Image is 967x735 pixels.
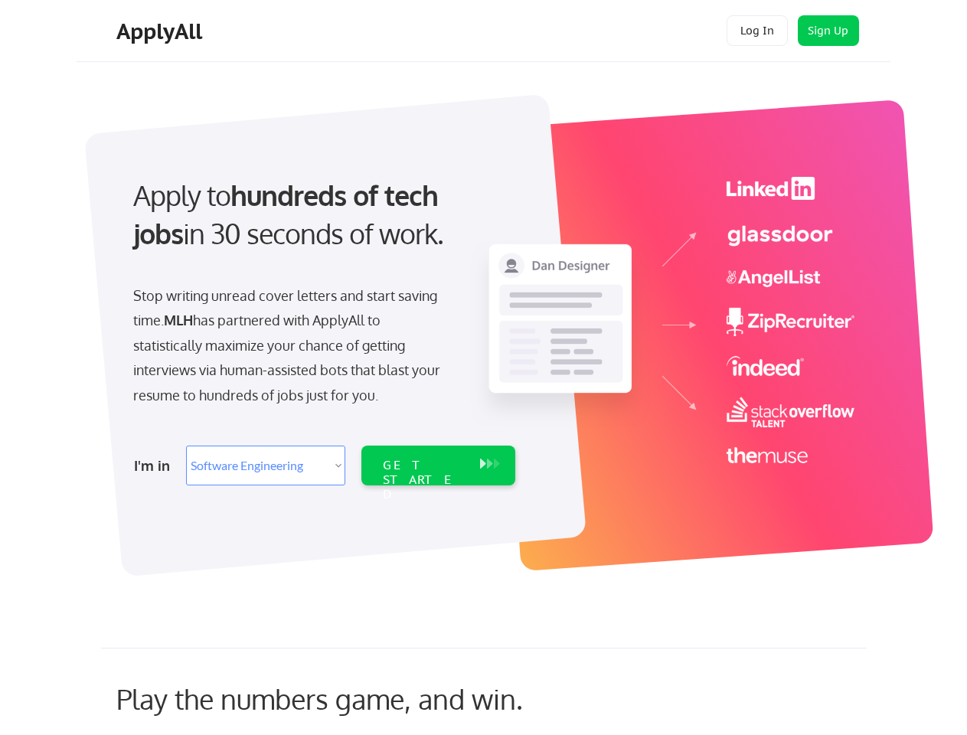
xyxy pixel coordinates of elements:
div: Stop writing unread cover letters and start saving time. has partnered with ApplyAll to statistic... [133,283,448,407]
div: I'm in [134,453,177,478]
strong: MLH [164,312,193,328]
button: Sign Up [798,15,859,46]
strong: hundreds of tech jobs [133,178,445,250]
div: Play the numbers game, and win. [116,682,591,715]
div: Apply to in 30 seconds of work. [133,176,509,253]
div: ApplyAll [116,18,207,44]
button: Log In [727,15,788,46]
div: GET STARTED [383,458,465,502]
